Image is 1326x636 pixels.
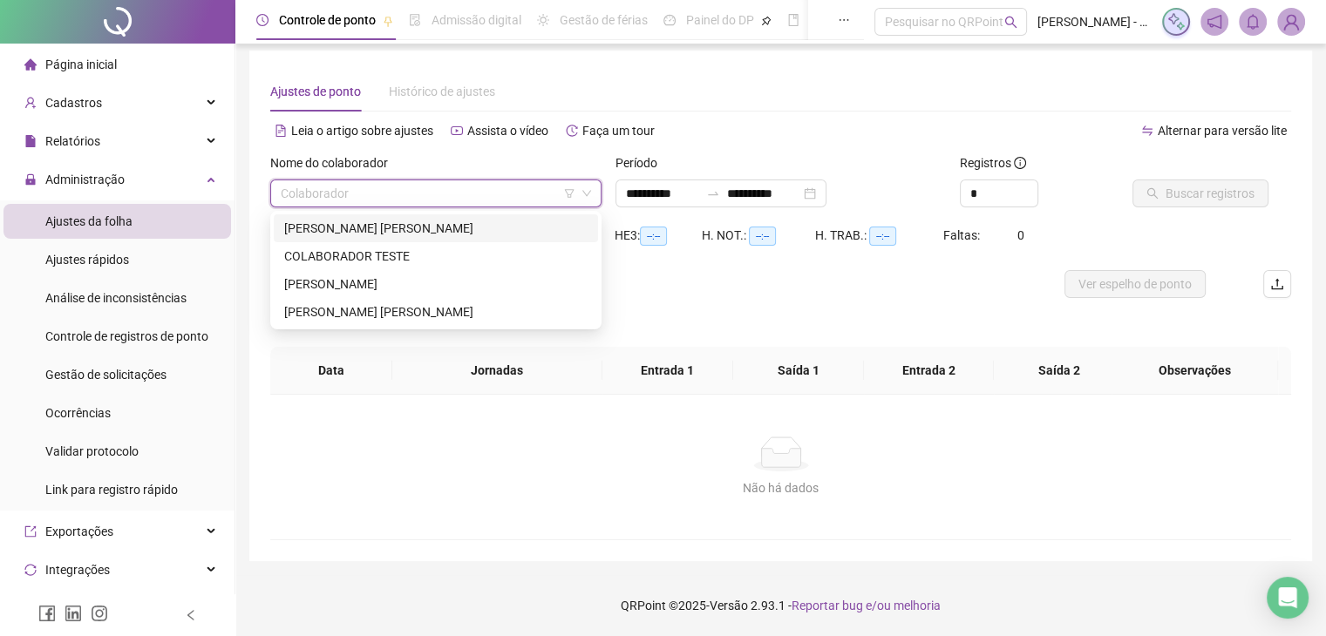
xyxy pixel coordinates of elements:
[640,227,667,246] span: --:--
[45,58,117,71] span: Página inicial
[45,253,129,267] span: Ajustes rápidos
[1166,12,1186,31] img: sparkle-icon.fc2bf0ac1784a2077858766a79e2daf3.svg
[1245,14,1261,30] span: bell
[409,14,421,26] span: file-done
[45,483,178,497] span: Link para registro rápido
[1267,577,1309,619] div: Open Intercom Messenger
[615,153,669,173] label: Período
[45,173,125,186] span: Administração
[45,444,139,458] span: Validar protocolo
[602,347,733,395] th: Entrada 1
[45,406,111,420] span: Ocorrências
[291,124,433,138] span: Leia o artigo sobre ajustes
[274,214,598,242] div: ANDRÉIA DE SOUSA FELIX CARDOSO
[65,605,82,622] span: linkedin
[706,186,720,200] span: swap-right
[284,247,588,266] div: COLABORADOR TESTE
[838,14,850,26] span: ellipsis
[537,14,549,26] span: sun
[943,228,983,242] span: Faltas:
[566,125,578,137] span: history
[1141,125,1153,137] span: swap
[761,16,772,26] span: pushpin
[1014,157,1026,169] span: info-circle
[383,16,393,26] span: pushpin
[389,85,495,98] span: Histórico de ajustes
[38,605,56,622] span: facebook
[749,227,776,246] span: --:--
[706,186,720,200] span: to
[869,227,896,246] span: --:--
[582,124,655,138] span: Faça um tour
[1017,228,1024,242] span: 0
[994,347,1125,395] th: Saída 2
[1126,361,1265,380] span: Observações
[392,347,602,395] th: Jornadas
[432,13,521,27] span: Admissão digital
[451,125,463,137] span: youtube
[185,609,197,621] span: left
[960,153,1026,173] span: Registros
[279,13,376,27] span: Controle de ponto
[815,226,942,246] div: H. TRAB.:
[1132,179,1268,207] button: Buscar registros
[24,58,37,71] span: home
[256,14,269,26] span: clock-circle
[1064,270,1206,298] button: Ver espelho de ponto
[91,605,108,622] span: instagram
[792,599,941,612] span: Reportar bug e/ou melhoria
[284,219,588,238] div: [PERSON_NAME] [PERSON_NAME]
[45,96,102,110] span: Cadastros
[1112,347,1279,395] th: Observações
[45,329,208,343] span: Controle de registros de ponto
[45,214,133,228] span: Ajustes da folha
[45,134,100,148] span: Relatórios
[284,302,588,321] div: [PERSON_NAME] [PERSON_NAME]
[291,478,1270,497] div: Não há dados
[274,298,598,326] div: Nelson Joel Zimmermann
[1037,12,1152,31] span: [PERSON_NAME] - AUTO SELECT PP
[45,524,113,538] span: Exportações
[581,188,592,199] span: down
[24,525,37,538] span: export
[787,14,799,26] span: book
[284,274,588,294] div: [PERSON_NAME]
[1278,9,1304,35] img: 94614
[270,85,361,98] span: Ajustes de ponto
[702,226,815,246] div: H. NOT.:
[270,153,399,173] label: Nome do colaborador
[686,13,754,27] span: Painel do DP
[467,124,548,138] span: Assista o vídeo
[864,347,995,395] th: Entrada 2
[24,97,37,109] span: user-add
[24,564,37,576] span: sync
[564,188,575,199] span: filter
[733,347,864,395] th: Saída 1
[45,563,110,577] span: Integrações
[274,270,598,298] div: LUCAS BARBOSA DE OLIVEIRA KOENIGKAM
[45,368,167,382] span: Gestão de solicitações
[270,347,392,395] th: Data
[24,135,37,147] span: file
[1270,277,1284,291] span: upload
[560,13,648,27] span: Gestão de férias
[615,226,702,246] div: HE 3:
[710,599,748,612] span: Versão
[1207,14,1222,30] span: notification
[24,173,37,186] span: lock
[45,291,187,305] span: Análise de inconsistências
[1004,16,1017,29] span: search
[274,242,598,270] div: COLABORADOR TESTE
[663,14,676,26] span: dashboard
[1158,124,1287,138] span: Alternar para versão lite
[275,125,287,137] span: file-text
[235,575,1326,636] footer: QRPoint © 2025 - 2.93.1 -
